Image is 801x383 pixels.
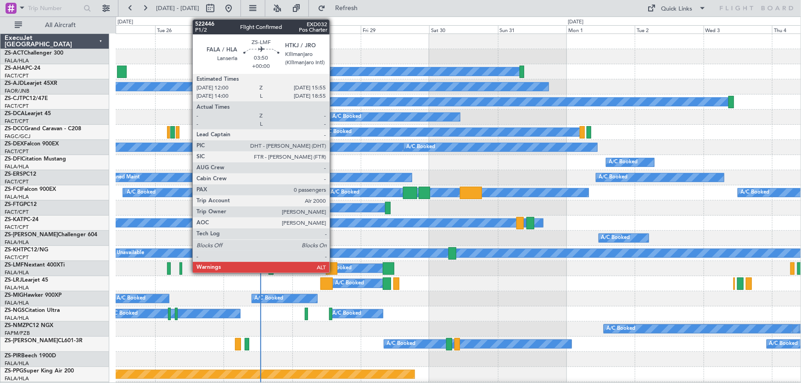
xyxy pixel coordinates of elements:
[5,269,29,276] a: FALA/HLA
[5,148,28,155] a: FACT/CPT
[386,337,415,351] div: A/C Booked
[5,66,40,71] a: ZS-AHAPC-24
[333,307,362,321] div: A/C Booked
[5,368,74,374] a: ZS-PPGSuper King Air 200
[24,22,97,28] span: All Aircraft
[327,5,366,11] span: Refresh
[87,25,155,33] div: Mon 25
[5,217,39,222] a: ZS-KATPC-24
[5,217,23,222] span: ZS-KAT
[5,187,56,192] a: ZS-FCIFalcon 900EX
[331,186,360,200] div: A/C Booked
[498,25,566,33] div: Sun 31
[5,224,28,231] a: FACT/CPT
[5,141,24,147] span: ZS-DEX
[5,163,29,170] a: FALA/HLA
[601,231,630,245] div: A/C Booked
[5,156,22,162] span: ZS-DFI
[5,57,29,64] a: FALA/HLA
[599,171,627,184] div: A/C Booked
[5,50,63,56] a: ZS-ACTChallenger 300
[10,18,100,33] button: All Aircraft
[5,262,24,268] span: ZS-LMF
[5,323,26,328] span: ZS-NMZ
[5,111,51,117] a: ZS-DCALearjet 45
[740,186,769,200] div: A/C Booked
[5,126,24,132] span: ZS-DCC
[5,126,81,132] a: ZS-DCCGrand Caravan - C208
[5,300,29,306] a: FALA/HLA
[5,202,37,207] a: ZS-FTGPC12
[5,278,48,283] a: ZS-LRJLearjet 45
[5,81,57,86] a: ZS-AJDLearjet 45XR
[246,246,274,260] div: A/C Booked
[5,66,25,71] span: ZS-AHA
[5,308,25,313] span: ZS-NGS
[5,247,48,253] a: ZS-KHTPC12/NG
[429,25,498,33] div: Sat 30
[5,262,65,268] a: ZS-LMFNextant 400XTi
[643,1,711,16] button: Quick Links
[5,247,24,253] span: ZS-KHT
[265,65,294,78] div: A/C Booked
[5,338,58,344] span: ZS-[PERSON_NAME]
[253,95,282,109] div: A/C Booked
[5,172,23,177] span: ZS-ERS
[333,110,362,124] div: A/C Booked
[5,187,21,192] span: ZS-FCI
[5,293,23,298] span: ZS-MIG
[5,232,58,238] span: ZS-[PERSON_NAME]
[335,277,364,290] div: A/C Booked
[155,25,224,33] div: Tue 26
[5,232,97,238] a: ZS-[PERSON_NAME]Challenger 604
[5,330,30,337] a: FAPM/PZB
[769,337,798,351] div: A/C Booked
[5,96,48,101] a: ZS-CJTPC12/47E
[406,140,435,154] div: A/C Booked
[5,375,29,382] a: FALA/HLA
[5,254,28,261] a: FACT/CPT
[323,125,352,139] div: A/C Booked
[5,308,60,313] a: ZS-NGSCitation Ultra
[704,25,772,33] div: Wed 3
[254,292,283,305] div: A/C Booked
[5,172,36,177] a: ZS-ERSPC12
[5,360,29,367] a: FALA/HLA
[117,292,146,305] div: A/C Booked
[5,368,23,374] span: ZS-PPG
[224,25,292,33] div: Wed 27
[5,239,29,246] a: FALA/HLA
[5,103,28,110] a: FACT/CPT
[292,25,361,33] div: Thu 28
[5,88,29,94] a: FAOR/JNB
[566,25,635,33] div: Mon 1
[609,155,638,169] div: A/C Booked
[5,293,62,298] a: ZS-MIGHawker 900XP
[5,133,30,140] a: FAGC/GCJ
[5,278,22,283] span: ZS-LRJ
[28,1,81,15] input: Trip Number
[109,307,138,321] div: A/C Booked
[606,322,635,336] div: A/C Booked
[252,201,280,215] div: A/C Booked
[5,50,24,56] span: ZS-ACT
[661,5,693,14] div: Quick Links
[5,156,66,162] a: ZS-DFICitation Mustang
[5,353,56,359] a: ZS-PIRBeech 1900D
[5,202,23,207] span: ZS-FTG
[5,178,28,185] a: FACT/CPT
[568,18,583,26] div: [DATE]
[5,194,29,200] a: FALA/HLA
[5,353,21,359] span: ZS-PIR
[5,323,53,328] a: ZS-NMZPC12 NGX
[5,284,29,291] a: FALA/HLA
[361,25,429,33] div: Fri 29
[5,141,59,147] a: ZS-DEXFalcon 900EX
[5,81,24,86] span: ZS-AJD
[106,171,140,184] div: Planned Maint
[5,118,28,125] a: FACT/CPT
[5,72,28,79] a: FACT/CPT
[5,111,25,117] span: ZS-DCA
[635,25,703,33] div: Tue 2
[5,315,29,322] a: FALA/HLA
